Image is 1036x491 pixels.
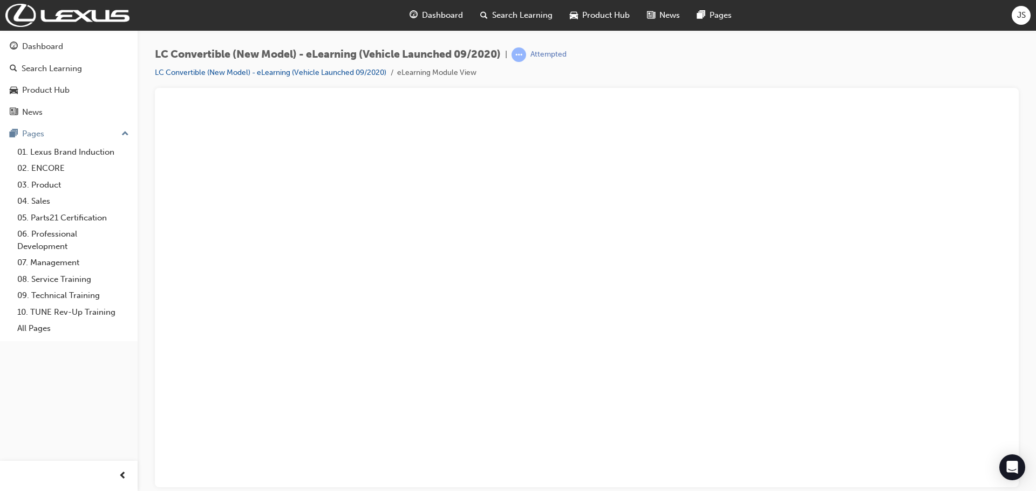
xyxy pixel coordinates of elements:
[10,64,17,74] span: search-icon
[13,287,133,304] a: 09. Technical Training
[710,9,732,22] span: Pages
[582,9,630,22] span: Product Hub
[155,68,386,77] a: LC Convertible (New Model) - eLearning (Vehicle Launched 09/2020)
[659,9,680,22] span: News
[13,210,133,226] a: 05. Parts21 Certification
[422,9,463,22] span: Dashboard
[155,49,501,61] span: LC Convertible (New Model) - eLearning (Vehicle Launched 09/2020)
[22,106,43,119] div: News
[13,144,133,161] a: 01. Lexus Brand Induction
[4,124,133,144] button: Pages
[4,80,133,100] a: Product Hub
[10,42,18,52] span: guage-icon
[638,4,689,26] a: news-iconNews
[13,226,133,254] a: 06. Professional Development
[512,47,526,62] span: learningRecordVerb_ATTEMPT-icon
[22,84,70,96] div: Product Hub
[10,86,18,95] span: car-icon
[10,108,18,117] span: news-icon
[13,177,133,193] a: 03. Product
[647,9,655,22] span: news-icon
[121,127,129,141] span: up-icon
[119,469,127,483] span: prev-icon
[530,50,567,60] div: Attempted
[22,40,63,53] div: Dashboard
[410,9,418,22] span: guage-icon
[22,128,44,140] div: Pages
[4,102,133,122] a: News
[13,160,133,177] a: 02. ENCORE
[472,4,561,26] a: search-iconSearch Learning
[492,9,553,22] span: Search Learning
[401,4,472,26] a: guage-iconDashboard
[4,59,133,79] a: Search Learning
[505,49,507,61] span: |
[689,4,740,26] a: pages-iconPages
[22,63,82,75] div: Search Learning
[10,129,18,139] span: pages-icon
[480,9,488,22] span: search-icon
[4,34,133,124] button: DashboardSearch LearningProduct HubNews
[561,4,638,26] a: car-iconProduct Hub
[397,67,476,79] li: eLearning Module View
[4,37,133,57] a: Dashboard
[13,193,133,210] a: 04. Sales
[5,4,129,27] img: Trak
[13,254,133,271] a: 07. Management
[1017,9,1026,22] span: JS
[697,9,705,22] span: pages-icon
[999,454,1025,480] div: Open Intercom Messenger
[13,271,133,288] a: 08. Service Training
[13,304,133,321] a: 10. TUNE Rev-Up Training
[570,9,578,22] span: car-icon
[1012,6,1031,25] button: JS
[13,320,133,337] a: All Pages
